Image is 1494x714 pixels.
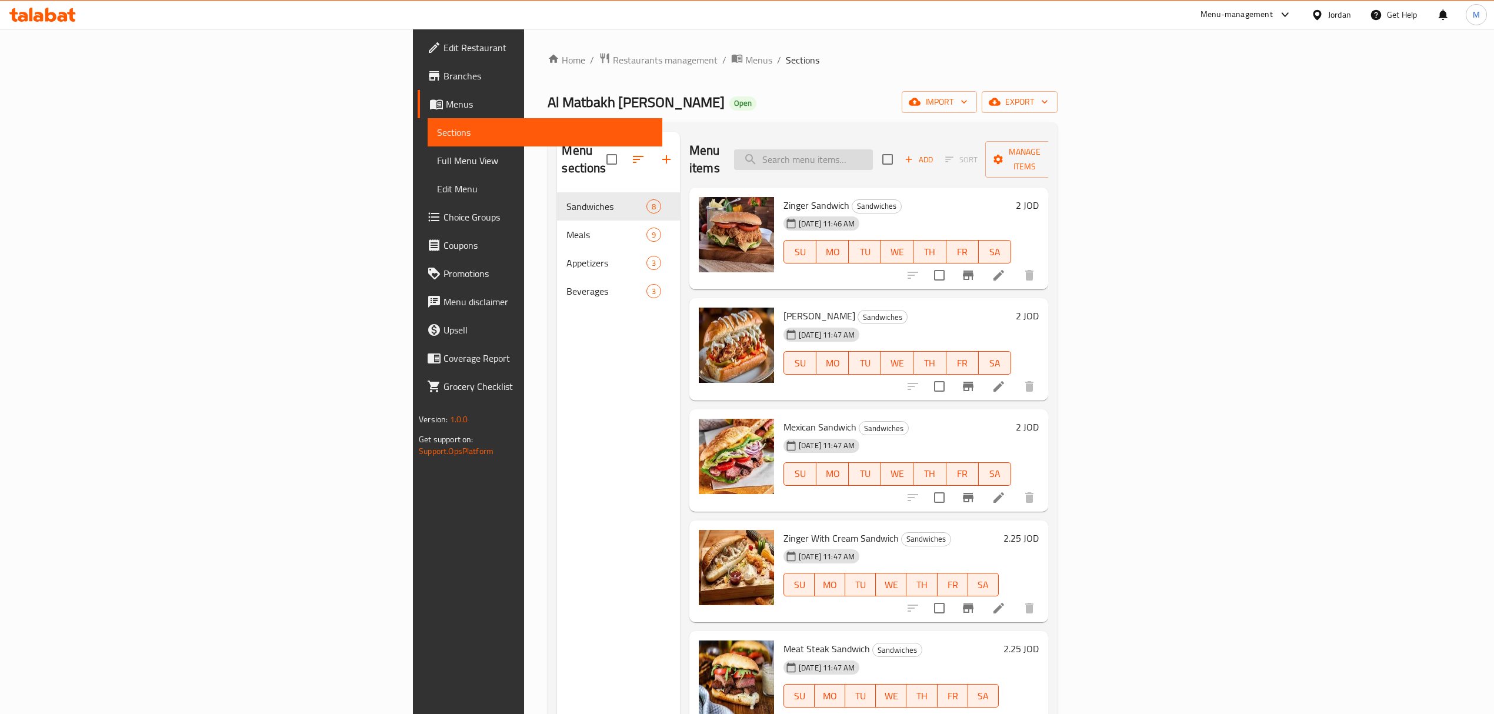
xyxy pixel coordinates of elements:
[927,374,952,399] span: Select to update
[443,351,653,365] span: Coverage Report
[745,53,772,67] span: Menus
[789,355,812,372] span: SU
[979,240,1011,263] button: SA
[443,323,653,337] span: Upsell
[443,295,653,309] span: Menu disclaimer
[437,182,653,196] span: Edit Menu
[849,351,881,375] button: TU
[815,684,845,708] button: MO
[954,261,982,289] button: Branch-specific-item
[786,53,819,67] span: Sections
[428,146,662,175] a: Full Menu View
[858,311,907,324] span: Sandwiches
[1003,640,1039,657] h6: 2.25 JOD
[938,684,968,708] button: FR
[927,263,952,288] span: Select to update
[852,199,902,213] div: Sandwiches
[1016,419,1039,435] h6: 2 JOD
[443,238,653,252] span: Coupons
[886,243,909,261] span: WE
[927,596,952,620] span: Select to update
[699,530,774,605] img: Zinger With Cream Sandwich
[566,284,646,298] div: Beverages
[992,491,1006,505] a: Edit menu item
[647,258,661,269] span: 3
[689,142,720,177] h2: Menu items
[849,240,881,263] button: TU
[951,355,974,372] span: FR
[881,688,902,705] span: WE
[873,643,922,657] span: Sandwiches
[646,256,661,270] div: items
[900,151,938,169] span: Add item
[789,465,812,482] span: SU
[954,483,982,512] button: Branch-specific-item
[876,573,906,596] button: WE
[789,688,810,705] span: SU
[913,351,946,375] button: TH
[729,98,756,108] span: Open
[566,256,646,270] div: Appetizers
[1003,530,1039,546] h6: 2.25 JOD
[418,316,662,344] a: Upsell
[450,412,468,427] span: 1.0.0
[900,151,938,169] button: Add
[1473,8,1480,21] span: M
[979,351,1011,375] button: SA
[938,573,968,596] button: FR
[845,684,876,708] button: TU
[443,210,653,224] span: Choice Groups
[983,465,1006,482] span: SA
[624,145,652,174] span: Sort sections
[946,351,979,375] button: FR
[646,199,661,213] div: items
[901,532,951,546] div: Sandwiches
[816,351,849,375] button: MO
[557,192,680,221] div: Sandwiches8
[647,229,661,241] span: 9
[557,221,680,249] div: Meals9
[852,199,901,213] span: Sandwiches
[783,196,849,214] span: Zinger Sandwich
[783,529,899,547] span: Zinger With Cream Sandwich
[419,443,493,459] a: Support.OpsPlatform
[954,372,982,401] button: Branch-specific-item
[902,91,977,113] button: import
[859,422,908,435] span: Sandwiches
[859,421,909,435] div: Sandwiches
[853,243,876,261] span: TU
[652,145,681,174] button: Add section
[699,197,774,272] img: Zinger Sandwich
[794,329,859,341] span: [DATE] 11:47 AM
[418,90,662,118] a: Menus
[783,307,855,325] span: [PERSON_NAME]
[418,259,662,288] a: Promotions
[418,372,662,401] a: Grocery Checklist
[946,240,979,263] button: FR
[428,118,662,146] a: Sections
[566,199,646,213] span: Sandwiches
[973,576,994,593] span: SA
[881,240,913,263] button: WE
[946,462,979,486] button: FR
[816,462,849,486] button: MO
[789,243,812,261] span: SU
[443,41,653,55] span: Edit Restaurant
[942,576,963,593] span: FR
[783,240,816,263] button: SU
[443,69,653,83] span: Branches
[783,573,815,596] button: SU
[951,465,974,482] span: FR
[858,310,908,324] div: Sandwiches
[446,97,653,111] span: Menus
[938,151,985,169] span: Select section first
[418,34,662,62] a: Edit Restaurant
[794,662,859,673] span: [DATE] 11:47 AM
[906,684,937,708] button: TH
[794,551,859,562] span: [DATE] 11:47 AM
[995,145,1055,174] span: Manage items
[913,240,946,263] button: TH
[853,355,876,372] span: TU
[1015,372,1043,401] button: delete
[557,277,680,305] div: Beverages3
